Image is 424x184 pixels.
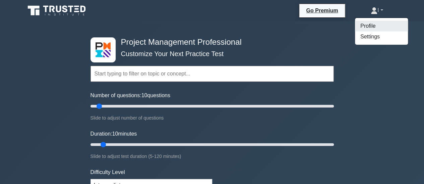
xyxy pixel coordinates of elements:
[90,114,334,122] div: Slide to adjust number of questions
[302,6,342,15] a: Go Premium
[90,152,334,160] div: Slide to adjust test duration (5-120 minutes)
[355,4,399,17] a: I
[90,91,170,100] label: Number of questions: questions
[90,66,334,82] input: Start typing to filter on topic or concept...
[90,168,125,176] label: Difficulty Level
[141,93,147,98] span: 10
[90,130,137,138] label: Duration: minutes
[355,31,408,42] a: Settings
[112,131,118,137] span: 10
[355,18,408,45] ul: I
[118,37,301,47] h4: Project Management Professional
[355,21,408,31] a: Profile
